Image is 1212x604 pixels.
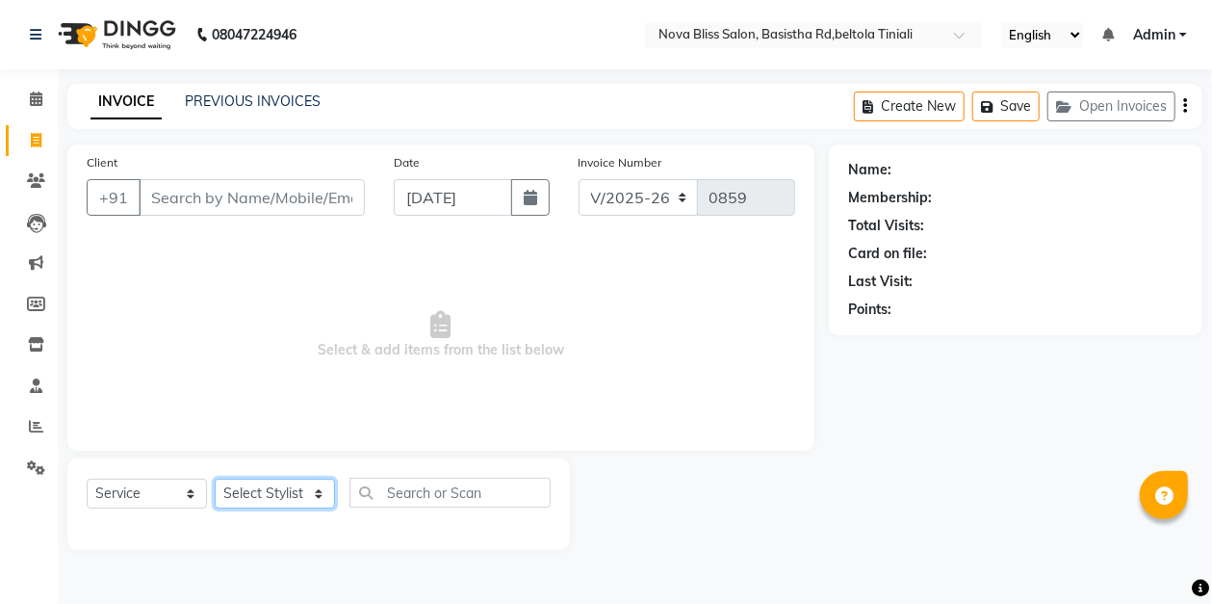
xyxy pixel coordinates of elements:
[848,188,932,208] div: Membership:
[212,8,297,62] b: 08047224946
[848,300,891,320] div: Points:
[87,239,795,432] span: Select & add items from the list below
[87,179,141,216] button: +91
[49,8,181,62] img: logo
[848,160,891,180] div: Name:
[972,92,1040,121] button: Save
[394,154,420,171] label: Date
[579,154,662,171] label: Invoice Number
[1133,25,1175,45] span: Admin
[848,216,924,236] div: Total Visits:
[854,92,965,121] button: Create New
[90,85,162,119] a: INVOICE
[349,478,551,508] input: Search or Scan
[1047,92,1175,121] button: Open Invoices
[848,244,927,264] div: Card on file:
[139,179,365,216] input: Search by Name/Mobile/Email/Code
[185,92,321,110] a: PREVIOUS INVOICES
[87,154,117,171] label: Client
[848,272,913,292] div: Last Visit:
